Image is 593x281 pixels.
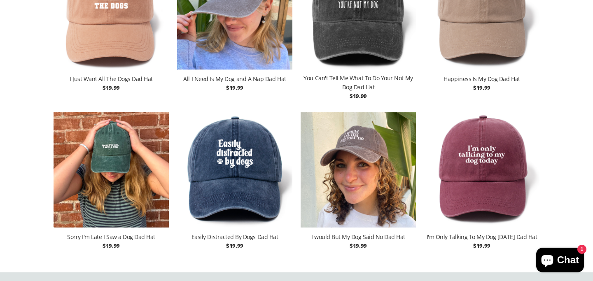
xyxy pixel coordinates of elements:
[301,74,416,92] span: You Can't Tell Me What To Do Your Not My Dog Dad Hat
[301,108,416,252] a: I would But My Dog Said No Dad Hat I would But My Dog Said No Dad Hat $19.99
[54,108,169,252] a: Sorry I'm Late I Saw a Dog Dad Hat Sorry I'm Late I Saw a Dog Dad Hat $19.99
[177,108,292,252] a: Easily Distracted By Dogs Dad Hat Easily Distracted By Dogs Dad Hat $19.99
[444,74,520,84] span: Happiness Is My Dog Dad Hat
[424,108,539,232] img: I'm Only Talking To My Dog Today Dad Hat
[54,108,169,232] img: Sorry I'm Late I Saw a Dog Dad Hat
[191,232,278,242] span: Easily Distracted By Dogs Dad Hat
[311,232,405,242] span: I would But My Dog Said No Dad Hat
[473,242,490,249] span: $19.99
[427,232,537,242] span: I'm Only Talking To My Dog [DATE] Dad Hat
[70,74,153,84] span: I Just Want All The Dogs Dad Hat
[350,242,367,249] span: $19.99
[473,84,490,91] span: $19.99
[183,74,286,84] span: All I Need Is My Dog and A Nap Dad Hat
[534,248,586,274] inbox-online-store-chat: Shopify online store chat
[103,242,119,249] span: $19.99
[301,108,416,232] img: I would But My Dog Said No Dad Hat
[226,84,243,91] span: $19.99
[67,232,155,242] span: Sorry I'm Late I Saw a Dog Dad Hat
[350,92,367,100] span: $19.99
[103,84,119,91] span: $19.99
[424,108,539,252] a: I'm Only Talking To My Dog Today Dad Hat I'm Only Talking To My Dog [DATE] Dad Hat $19.99
[226,242,243,249] span: $19.99
[177,108,292,232] img: Easily Distracted By Dogs Dad Hat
